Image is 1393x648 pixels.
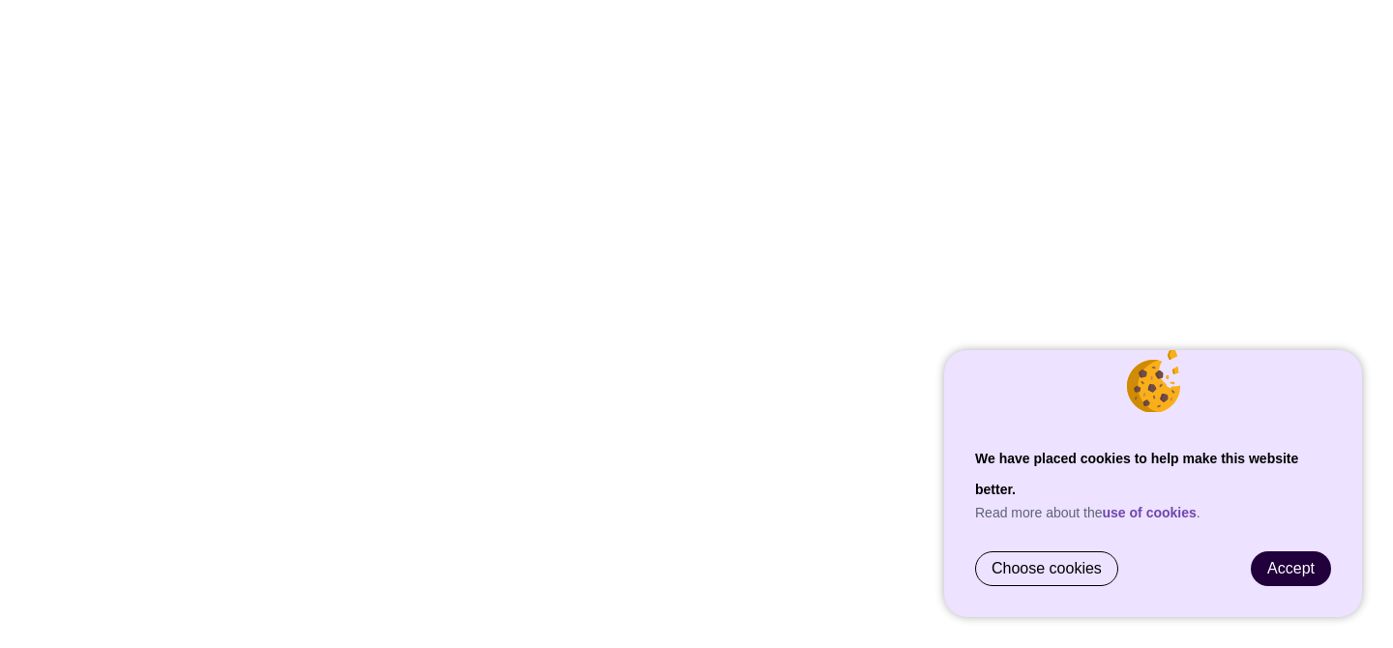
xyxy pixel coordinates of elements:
a: Choose cookies [976,552,1117,585]
span: Choose cookies [992,560,1102,577]
a: Accept [1252,552,1330,585]
a: use of cookies [1103,505,1197,520]
p: Read more about the . [975,505,1331,520]
span: Accept [1267,560,1315,576]
strong: We have placed cookies to help make this website better. [975,451,1298,497]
